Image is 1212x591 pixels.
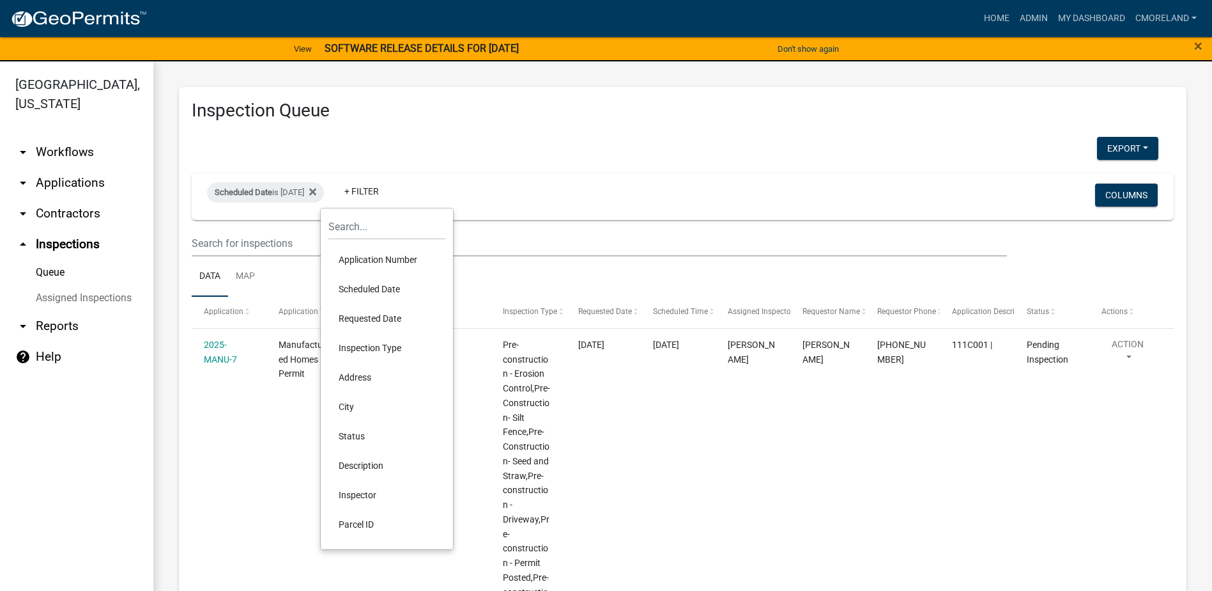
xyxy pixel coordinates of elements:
[802,307,860,316] span: Requestor Name
[578,307,632,316] span: Requested Date
[328,274,445,304] li: Scheduled Date
[503,307,557,316] span: Inspection Type
[207,182,324,203] div: is [DATE]
[952,340,992,350] span: 111C001 |
[328,245,445,274] li: Application Number
[1015,297,1089,327] datatable-header-cell: Status
[877,340,926,365] span: 770-318-7518
[192,230,1007,256] input: Search for inspections
[192,297,266,327] datatable-header-cell: Application
[1015,6,1053,31] a: Admin
[979,6,1015,31] a: Home
[1194,38,1202,54] button: Close
[565,297,640,327] datatable-header-cell: Requested Date
[952,307,1032,316] span: Application Description
[328,363,445,392] li: Address
[578,340,604,350] span: 09/09/2025
[1101,338,1154,370] button: Action
[1097,137,1158,160] button: Export
[279,340,326,379] span: Manufactured Homes Permit
[653,338,703,352] div: [DATE]
[491,297,565,327] datatable-header-cell: Inspection Type
[1089,297,1164,327] datatable-header-cell: Actions
[328,392,445,422] li: City
[279,307,337,316] span: Application Type
[192,256,228,297] a: Data
[877,307,936,316] span: Requestor Phone
[204,307,243,316] span: Application
[328,451,445,480] li: Description
[940,297,1015,327] datatable-header-cell: Application Description
[1130,6,1202,31] a: cmoreland
[653,307,708,316] span: Scheduled Time
[204,340,237,365] a: 2025-MANU-7
[728,340,775,365] span: Cedrick Moreland
[1194,37,1202,55] span: ×
[228,256,263,297] a: Map
[715,297,790,327] datatable-header-cell: Assigned Inspector
[15,206,31,221] i: arrow_drop_down
[772,38,844,59] button: Don't show again
[15,175,31,191] i: arrow_drop_down
[15,349,31,365] i: help
[328,422,445,451] li: Status
[1027,340,1068,365] span: Pending Inspection
[1101,307,1128,316] span: Actions
[1027,307,1049,316] span: Status
[790,297,865,327] datatable-header-cell: Requestor Name
[728,307,794,316] span: Assigned Inspector
[328,304,445,333] li: Requested Date
[1053,6,1130,31] a: My Dashboard
[15,319,31,334] i: arrow_drop_down
[328,214,445,240] input: Search...
[325,42,519,54] strong: SOFTWARE RELEASE DETAILS FOR [DATE]
[328,480,445,510] li: Inspector
[215,187,272,197] span: Scheduled Date
[334,180,389,203] a: + Filter
[15,145,31,160] i: arrow_drop_down
[192,100,1174,122] h3: Inspection Queue
[328,333,445,363] li: Inspection Type
[865,297,940,327] datatable-header-cell: Requestor Phone
[289,38,317,59] a: View
[15,237,31,252] i: arrow_drop_up
[328,510,445,539] li: Parcel ID
[802,340,850,365] span: William
[1095,184,1158,207] button: Columns
[640,297,715,327] datatable-header-cell: Scheduled Time
[266,297,341,327] datatable-header-cell: Application Type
